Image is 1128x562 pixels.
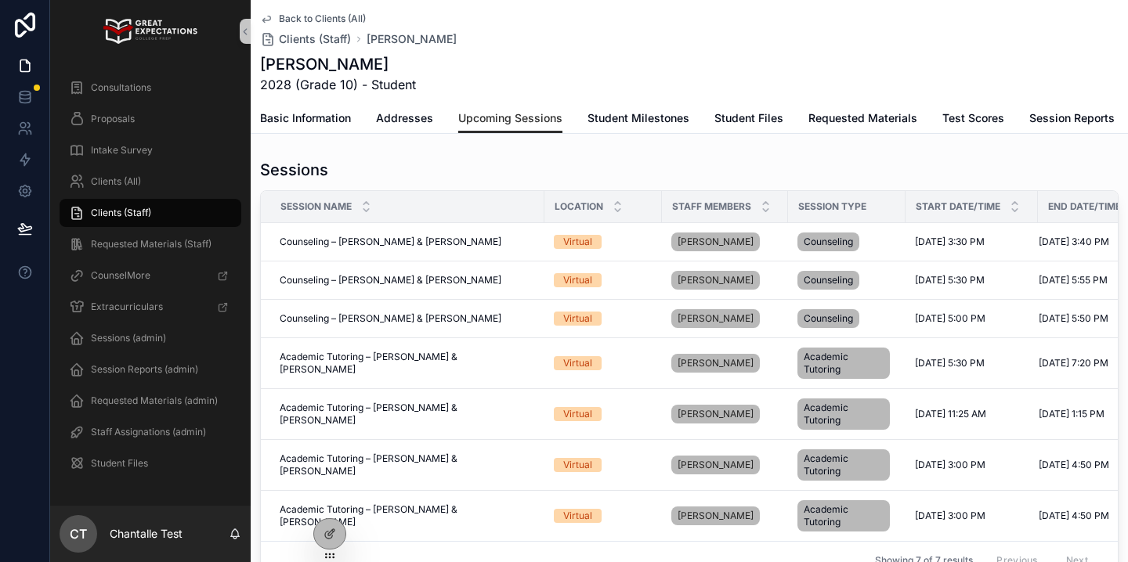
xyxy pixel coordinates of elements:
[280,236,501,248] span: Counseling – [PERSON_NAME] & [PERSON_NAME]
[555,200,603,213] span: Location
[60,74,241,102] a: Consultations
[671,271,760,290] a: [PERSON_NAME]
[915,357,985,369] span: [DATE] 5:30 PM
[91,332,166,344] span: Sessions (admin)
[91,394,218,407] span: Requested Materials (admin)
[678,357,754,369] span: [PERSON_NAME]
[376,104,433,135] a: Addresses
[1039,357,1108,369] span: [DATE] 7:20 PM
[280,452,535,477] span: Academic Tutoring – [PERSON_NAME] & [PERSON_NAME]
[563,407,592,421] div: Virtual
[678,312,754,325] span: [PERSON_NAME]
[279,13,366,25] span: Back to Clients (All)
[915,510,985,522] span: [DATE] 3:00 PM
[915,236,985,248] span: [DATE] 3:30 PM
[91,269,150,282] span: CounselMore
[60,105,241,133] a: Proposals
[672,200,751,213] span: Staff Members
[280,274,501,286] span: Counseling – [PERSON_NAME] & [PERSON_NAME]
[260,75,416,94] span: 2028 (Grade 10) - Student
[915,459,985,471] span: [DATE] 3:00 PM
[260,13,366,25] a: Back to Clients (All)
[563,312,592,326] div: Virtual
[91,457,148,470] span: Student Files
[70,524,87,543] span: CT
[60,355,241,384] a: Session Reports (admin)
[458,110,562,126] span: Upcoming Sessions
[1039,274,1108,286] span: [DATE] 5:55 PM
[60,449,241,477] a: Student Files
[103,19,197,44] img: App logo
[563,273,592,287] div: Virtual
[280,200,352,213] span: Session Name
[367,31,457,47] a: [PERSON_NAME]
[60,136,241,164] a: Intake Survey
[587,104,689,135] a: Student Milestones
[678,459,754,471] span: [PERSON_NAME]
[804,351,884,376] span: Academic Tutoring
[91,113,135,125] span: Proposals
[587,110,689,126] span: Student Milestones
[671,309,760,328] a: [PERSON_NAME]
[808,104,917,135] a: Requested Materials
[916,200,1000,213] span: Start Date/Time
[60,261,241,290] a: CounselMore
[714,104,783,135] a: Student Files
[376,110,433,126] span: Addresses
[1039,459,1109,471] span: [DATE] 4:50 PM
[260,159,328,181] h1: Sessions
[915,312,985,325] span: [DATE] 5:00 PM
[60,324,241,352] a: Sessions (admin)
[279,31,351,47] span: Clients (Staff)
[91,175,141,188] span: Clients (All)
[91,238,211,250] span: Requested Materials (Staff)
[1039,312,1108,325] span: [DATE] 5:50 PM
[60,418,241,446] a: Staff Assignations (admin)
[60,293,241,321] a: Extracurriculars
[678,274,754,286] span: [PERSON_NAME]
[50,63,251,506] div: scrollable content
[804,503,884,528] span: Academic Tutoring
[1029,104,1115,135] a: Session Reports
[563,458,592,472] div: Virtual
[808,110,917,126] span: Requested Materials
[678,408,754,420] span: [PERSON_NAME]
[260,53,416,75] h1: [PERSON_NAME]
[1039,236,1109,248] span: [DATE] 3:40 PM
[60,387,241,415] a: Requested Materials (admin)
[563,235,592,249] div: Virtual
[563,356,592,370] div: Virtual
[678,236,754,248] span: [PERSON_NAME]
[91,207,151,219] span: Clients (Staff)
[671,232,760,251] a: [PERSON_NAME]
[91,301,163,313] span: Extracurriculars
[563,509,592,523] div: Virtual
[714,110,783,126] span: Student Files
[671,405,760,423] a: [PERSON_NAME]
[915,408,986,420] span: [DATE] 11:25 AM
[280,402,535,427] span: Academic Tutoring – [PERSON_NAME] & [PERSON_NAME]
[280,312,501,325] span: Counseling – [PERSON_NAME] & [PERSON_NAME]
[260,104,351,135] a: Basic Information
[671,506,760,525] a: [PERSON_NAME]
[280,351,535,376] span: Academic Tutoring – [PERSON_NAME] & [PERSON_NAME]
[1048,200,1121,213] span: End Date/Time
[804,274,853,286] span: Counseling
[942,104,1004,135] a: Test Scores
[798,200,866,213] span: Session Type
[942,110,1004,126] span: Test Scores
[91,363,198,376] span: Session Reports (admin)
[671,456,760,474] a: [PERSON_NAME]
[915,274,985,286] span: [DATE] 5:30 PM
[804,452,884,477] span: Academic Tutoring
[804,402,884,427] span: Academic Tutoring
[60,168,241,196] a: Clients (All)
[260,31,351,47] a: Clients (Staff)
[60,199,241,227] a: Clients (Staff)
[1039,510,1109,522] span: [DATE] 4:50 PM
[678,510,754,522] span: [PERSON_NAME]
[1029,110,1115,126] span: Session Reports
[110,526,183,542] p: Chantalle Test
[458,104,562,134] a: Upcoming Sessions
